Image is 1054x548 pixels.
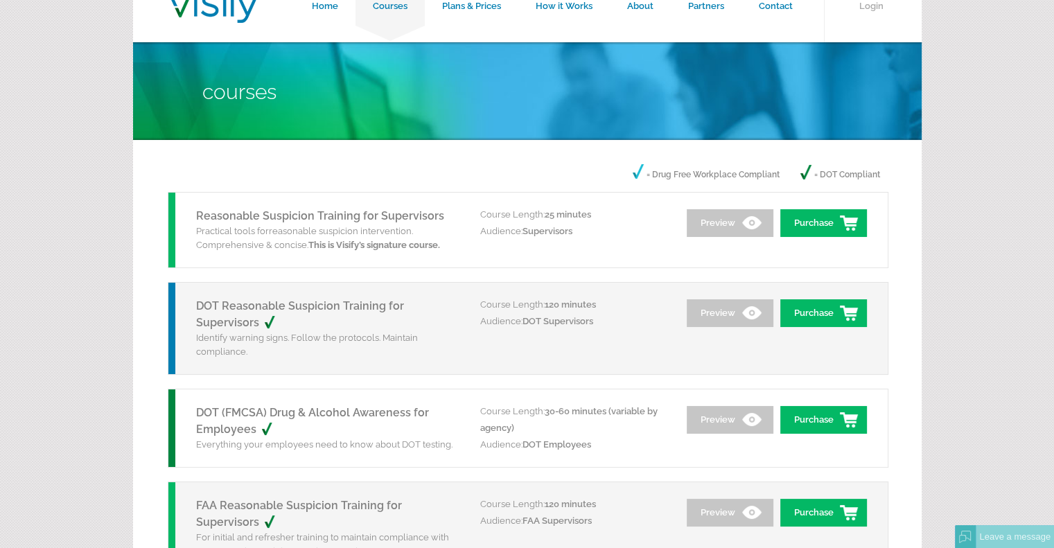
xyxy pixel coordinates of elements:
span: DOT Supervisors [522,316,593,326]
p: Course Length: [480,206,667,223]
p: Everything your employees need to know about DOT testing. [196,438,459,452]
span: 120 minutes [545,299,596,310]
p: Audience: [480,436,667,453]
p: = Drug Free Workplace Compliant [633,164,780,185]
div: Leave a message [976,525,1054,548]
span: 120 minutes [545,499,596,509]
p: Course Length: [480,297,667,313]
p: Course Length: [480,403,667,436]
p: Course Length: [480,496,667,513]
p: Audience: [480,223,667,240]
a: Preview [687,499,773,527]
a: Purchase [780,209,867,237]
span: FAA Supervisors [522,515,592,526]
span: reasonable suspicion intervention. Comprehensive & concise. [196,226,440,250]
img: Offline [959,531,972,543]
span: Supervisors [522,226,572,236]
p: = DOT Compliant [800,164,880,185]
a: Purchase [780,499,867,527]
a: Preview [687,299,773,327]
strong: This is Visify’s signature course. [308,240,440,250]
a: DOT (FMCSA) Drug & Alcohol Awareness for Employees [196,406,429,436]
p: Audience: [480,513,667,529]
a: Visify Training [169,7,258,27]
span: DOT Employees [522,439,591,450]
a: Reasonable Suspicion Training for Supervisors [196,209,444,222]
a: Preview [687,209,773,237]
span: 30-60 minutes (variable by agency) [480,406,658,433]
a: Purchase [780,299,867,327]
a: DOT Reasonable Suspicion Training for Supervisors [196,299,404,329]
span: 25 minutes [545,209,591,220]
a: FAA Reasonable Suspicion Training for Supervisors [196,499,402,529]
span: Courses [202,80,276,104]
p: Identify warning signs. Follow the protocols. Maintain compliance. [196,331,459,359]
p: Audience: [480,313,667,330]
a: Preview [687,406,773,434]
p: Practical tools for [196,224,459,252]
a: Purchase [780,406,867,434]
